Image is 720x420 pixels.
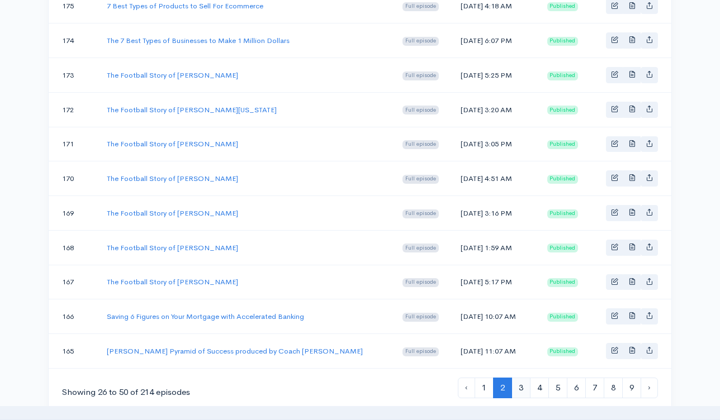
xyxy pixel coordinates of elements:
a: Saving 6 Figures on Your Mortgage with Accelerated Banking [107,312,304,321]
div: Showing 26 to 50 of 214 episodes [62,386,190,399]
a: The Football Story of [PERSON_NAME] [107,243,238,252]
a: The Football Story of [PERSON_NAME] [107,70,238,80]
div: Basic example [606,32,658,49]
div: Basic example [606,67,658,83]
a: « Previous [458,378,475,398]
td: [DATE] 4:51 AM [452,161,538,196]
td: 169 [49,196,98,231]
td: [DATE] 5:25 PM [452,58,538,93]
a: 8 [604,378,623,398]
span: Published [547,313,579,322]
div: Basic example [606,274,658,290]
span: Full episode [402,244,439,252]
span: Full episode [402,209,439,218]
div: Basic example [606,308,658,324]
span: Full episode [402,37,439,46]
a: 9 [622,378,641,398]
span: Published [547,278,579,287]
a: 6 [567,378,586,398]
a: 7 Best Types of Products to Sell For Ecommerce [107,1,263,11]
a: 5 [548,378,567,398]
td: [DATE] 10:07 AM [452,299,538,334]
a: Next » [641,378,658,398]
span: Published [547,106,579,114]
span: Published [547,209,579,218]
td: [DATE] 11:07 AM [452,334,538,368]
td: 165 [49,334,98,368]
span: Full episode [402,313,439,322]
td: 172 [49,92,98,127]
a: The Football Story of [PERSON_NAME][US_STATE] [107,105,277,114]
span: Full episode [402,2,439,11]
td: [DATE] 3:20 AM [452,92,538,127]
div: Basic example [606,240,658,256]
div: Basic example [606,102,658,118]
span: Published [547,2,579,11]
td: 173 [49,58,98,93]
span: Full episode [402,175,439,184]
td: 167 [49,265,98,299]
span: Published [547,140,579,149]
td: [DATE] 3:05 PM [452,127,538,161]
span: 2 [493,378,512,398]
span: Published [547,244,579,252]
span: Full episode [402,71,439,80]
td: 168 [49,230,98,265]
div: Basic example [606,170,658,187]
div: Basic example [606,136,658,152]
a: 7 [585,378,604,398]
td: 166 [49,299,98,334]
span: Published [547,347,579,356]
a: 3 [511,378,530,398]
td: [DATE] 5:17 PM [452,265,538,299]
a: The Football Story of [PERSON_NAME] [107,208,238,218]
a: The Football Story of [PERSON_NAME] [107,277,238,287]
span: Full episode [402,278,439,287]
td: 171 [49,127,98,161]
a: The Football Story of [PERSON_NAME] [107,139,238,149]
a: 4 [530,378,549,398]
td: [DATE] 6:07 PM [452,23,538,58]
span: Published [547,175,579,184]
span: Full episode [402,140,439,149]
span: Full episode [402,347,439,356]
a: The Football Story of [PERSON_NAME] [107,174,238,183]
td: 170 [49,161,98,196]
a: The 7 Best Types of Businesses to Make 1 Million Dollars [107,36,290,45]
span: Published [547,71,579,80]
span: Full episode [402,106,439,114]
span: Published [547,37,579,46]
a: 1 [475,378,494,398]
td: [DATE] 1:59 AM [452,230,538,265]
a: [PERSON_NAME] Pyramid of Success produced by Coach [PERSON_NAME] [107,346,363,356]
div: Basic example [606,205,658,221]
div: Basic example [606,343,658,359]
td: 174 [49,23,98,58]
td: [DATE] 3:16 PM [452,196,538,231]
